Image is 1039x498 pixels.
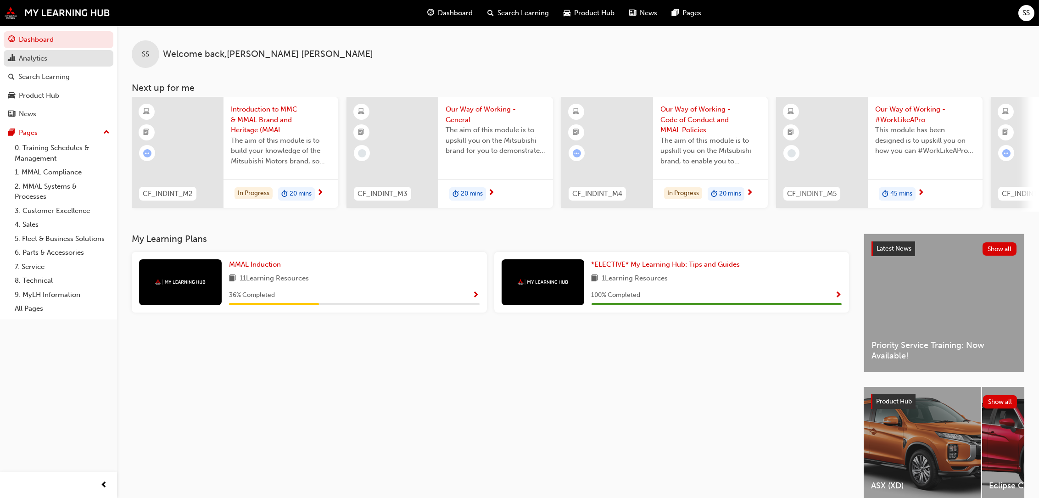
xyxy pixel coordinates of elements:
span: Our Way of Working - #WorkLikeAPro [875,104,975,125]
span: CF_INDINT_M4 [572,189,622,199]
span: up-icon [103,127,110,139]
a: 8. Technical [11,274,113,288]
span: duration-icon [281,188,288,200]
span: duration-icon [882,188,888,200]
span: learningRecordVerb_ATTEMPT-icon [1002,149,1011,157]
span: chart-icon [8,55,15,63]
span: 45 mins [890,189,912,199]
span: learningRecordVerb_ATTEMPT-icon [143,149,151,157]
span: Dashboard [438,8,473,18]
span: search-icon [487,7,494,19]
a: MMAL Induction [229,259,285,270]
span: Welcome back , [PERSON_NAME] [PERSON_NAME] [163,49,373,60]
span: book-icon [592,273,598,285]
span: CF_INDINT_M2 [143,189,193,199]
a: News [4,106,113,123]
div: In Progress [235,187,273,200]
a: Search Learning [4,68,113,85]
a: search-iconSearch Learning [480,4,556,22]
button: Show all [983,395,1017,408]
div: Product Hub [19,90,59,101]
span: news-icon [629,7,636,19]
span: booktick-icon [1003,127,1009,139]
div: Analytics [19,53,47,64]
a: Latest NewsShow all [871,241,1017,256]
span: The aim of this module is to upskill you on the Mitsubishi brand for you to demonstrate the same ... [446,125,546,156]
span: CF_INDINT_M3 [358,189,408,199]
a: 6. Parts & Accessories [11,246,113,260]
span: booktick-icon [573,127,580,139]
div: In Progress [664,187,702,200]
span: The aim of this module is to build your knowledge of the Mitsubishi Motors brand, so you can demo... [231,135,331,167]
span: 11 Learning Resources [240,273,309,285]
span: car-icon [8,92,15,100]
span: SS [1023,8,1030,18]
span: news-icon [8,110,15,118]
span: booktick-icon [358,127,365,139]
span: 20 mins [719,189,741,199]
span: next-icon [317,189,324,197]
span: News [640,8,657,18]
span: booktick-icon [144,127,150,139]
a: CF_INDINT_M3Our Way of Working - GeneralThe aim of this module is to upskill you on the Mitsubish... [346,97,553,208]
a: 7. Service [11,260,113,274]
a: 1. MMAL Compliance [11,165,113,179]
button: Show Progress [835,290,842,301]
button: DashboardAnalyticsSearch LearningProduct HubNews [4,29,113,124]
a: guage-iconDashboard [420,4,480,22]
a: CF_INDINT_M4Our Way of Working - Code of Conduct and MMAL PoliciesThe aim of this module is to up... [561,97,768,208]
span: learningRecordVerb_NONE-icon [358,149,366,157]
button: Pages [4,124,113,141]
span: Our Way of Working - Code of Conduct and MMAL Policies [660,104,760,135]
a: All Pages [11,302,113,316]
a: 5. Fleet & Business Solutions [11,232,113,246]
span: learningResourceType_ELEARNING-icon [144,106,150,118]
a: mmal [5,7,110,19]
span: learningResourceType_ELEARNING-icon [573,106,580,118]
span: next-icon [746,189,753,197]
div: News [19,109,36,119]
img: mmal [518,279,568,285]
span: MMAL Induction [229,260,281,269]
span: duration-icon [452,188,459,200]
span: book-icon [229,273,236,285]
span: 20 mins [290,189,312,199]
span: pages-icon [8,129,15,137]
span: learningRecordVerb_NONE-icon [788,149,796,157]
span: 36 % Completed [229,290,275,301]
span: learningResourceType_ELEARNING-icon [1003,106,1009,118]
span: SS [142,49,149,60]
span: Latest News [877,245,911,252]
a: Dashboard [4,31,113,48]
span: Priority Service Training: Now Available! [871,340,1017,361]
span: Show Progress [835,291,842,300]
span: Search Learning [497,8,549,18]
h3: My Learning Plans [132,234,849,244]
span: Product Hub [876,397,912,405]
button: Show Progress [473,290,480,301]
a: Latest NewsShow allPriority Service Training: Now Available! [864,234,1024,372]
h3: Next up for me [117,83,1039,93]
span: duration-icon [711,188,717,200]
a: Analytics [4,50,113,67]
a: news-iconNews [622,4,665,22]
span: 1 Learning Resources [602,273,668,285]
a: 4. Sales [11,218,113,232]
a: 9. MyLH Information [11,288,113,302]
img: mmal [155,279,206,285]
span: guage-icon [8,36,15,44]
span: guage-icon [427,7,434,19]
a: Product HubShow all [871,394,1017,409]
span: Show Progress [473,291,480,300]
a: *ELECTIVE* My Learning Hub: Tips and Guides [592,259,744,270]
span: pages-icon [672,7,679,19]
div: Search Learning [18,72,70,82]
span: 100 % Completed [592,290,641,301]
span: Our Way of Working - General [446,104,546,125]
span: car-icon [564,7,570,19]
a: CF_INDINT_M5Our Way of Working - #WorkLikeAProThis module has been designed is to upskill you on ... [776,97,983,208]
span: Product Hub [574,8,614,18]
a: 2. MMAL Systems & Processes [11,179,113,204]
a: 3. Customer Excellence [11,204,113,218]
